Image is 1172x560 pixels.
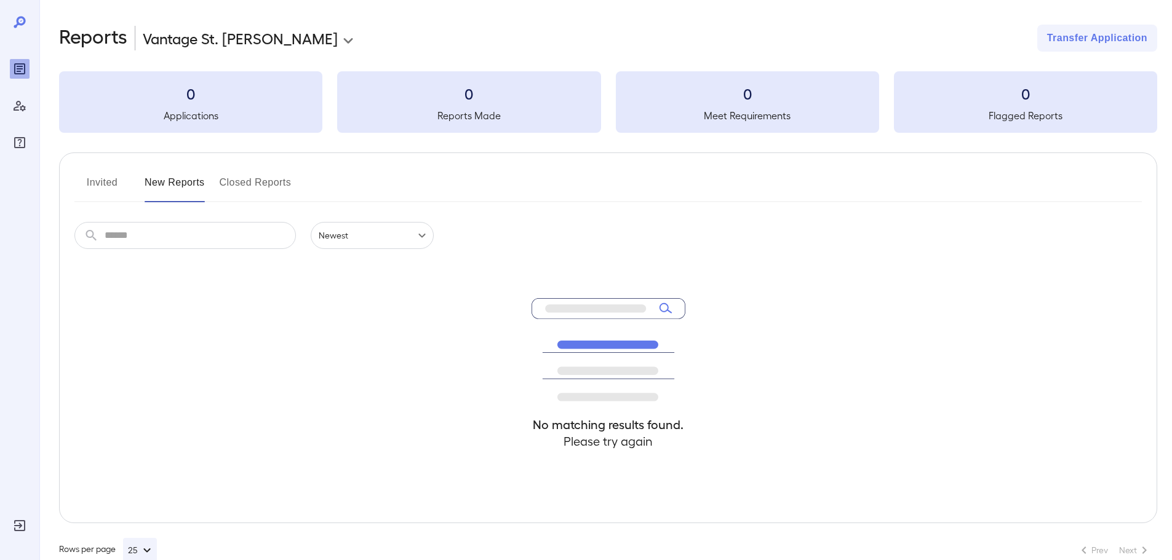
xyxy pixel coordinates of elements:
button: Transfer Application [1037,25,1157,52]
h3: 0 [894,84,1157,103]
h5: Reports Made [337,108,600,123]
nav: pagination navigation [1071,540,1157,560]
h4: Please try again [532,433,685,449]
button: New Reports [145,173,205,202]
h5: Applications [59,108,322,123]
button: Closed Reports [220,173,292,202]
div: Manage Users [10,96,30,116]
div: Newest [311,222,434,249]
h2: Reports [59,25,127,52]
div: Reports [10,59,30,79]
button: Invited [74,173,130,202]
h5: Flagged Reports [894,108,1157,123]
h3: 0 [616,84,879,103]
summary: 0Applications0Reports Made0Meet Requirements0Flagged Reports [59,71,1157,133]
h4: No matching results found. [532,416,685,433]
h5: Meet Requirements [616,108,879,123]
h3: 0 [337,84,600,103]
h3: 0 [59,84,322,103]
div: FAQ [10,133,30,152]
p: Vantage St. [PERSON_NAME] [143,28,338,48]
div: Log Out [10,516,30,535]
